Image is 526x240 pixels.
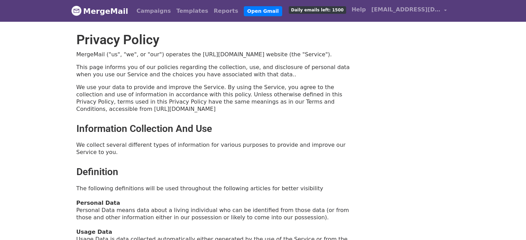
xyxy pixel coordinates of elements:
a: Reports [211,4,241,18]
p: We use your data to provide and improve the Service. By using the Service, you agree to the colle... [76,84,354,113]
span: Daily emails left: 1500 [289,6,346,14]
a: MergeMail [71,4,128,18]
h2: Information Collection And Use [76,123,354,135]
a: Daily emails left: 1500 [286,3,349,17]
p: This page informs you of our policies regarding the collection, use, and disclosure of personal d... [76,64,354,78]
strong: Personal Data [76,200,120,206]
a: Open Gmail [244,6,282,16]
img: MergeMail logo [71,6,82,16]
a: [EMAIL_ADDRESS][DOMAIN_NAME] [369,3,450,19]
strong: Usage Data [76,229,112,235]
p: We collect several different types of information for various purposes to provide and improve our... [76,141,354,156]
span: [EMAIL_ADDRESS][DOMAIN_NAME] [371,6,441,14]
p: MergeMail ("us", "we", or "our") operates the [URL][DOMAIN_NAME] website (the "Service"). [76,51,354,58]
a: Templates [174,4,211,18]
h2: Definition [76,166,354,178]
a: Campaigns [134,4,174,18]
h1: Privacy Policy [76,32,354,48]
a: Help [349,3,369,17]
